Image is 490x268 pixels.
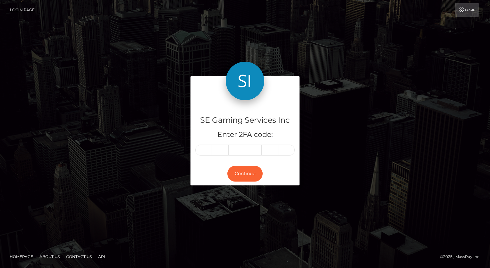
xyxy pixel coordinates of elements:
img: SE Gaming Services Inc [226,62,264,100]
a: Login [455,3,479,17]
button: Continue [227,166,263,182]
a: API [96,252,108,262]
h4: SE Gaming Services Inc [195,115,295,126]
a: About Us [37,252,62,262]
a: Contact Us [63,252,94,262]
div: © 2025 , MassPay Inc. [440,253,485,260]
a: Homepage [7,252,36,262]
h5: Enter 2FA code: [195,130,295,140]
a: Login Page [10,3,35,17]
